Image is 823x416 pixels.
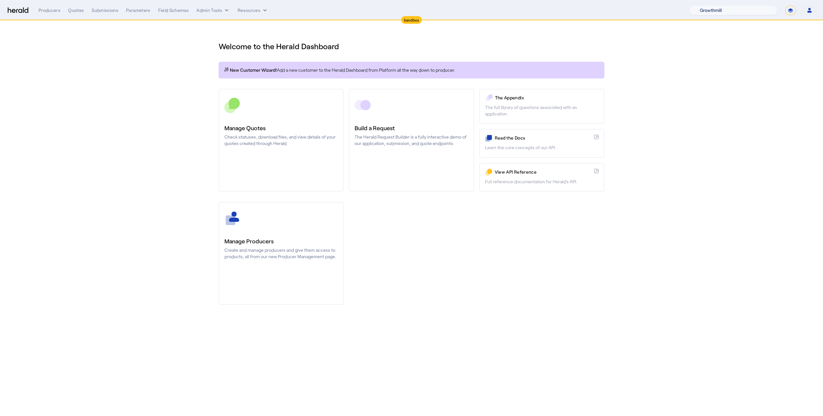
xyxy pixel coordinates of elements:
[485,104,599,117] p: The full library of questions associated with an application.
[126,7,150,14] div: Parameters
[224,247,338,260] p: Create and manage producers and give them access to products, all from our new Producer Managemen...
[224,237,338,246] h3: Manage Producers
[479,89,604,124] a: The AppendixThe full library of questions associated with an application.
[219,89,344,192] a: Manage QuotesCheck statuses, download files, and view details of your quotes created through Herald.
[401,16,422,24] div: Sandbox
[238,7,268,14] button: Resources dropdown menu
[8,7,28,14] img: Herald Logo
[495,95,599,101] p: The Appendix
[224,134,338,147] p: Check statuses, download files, and view details of your quotes created through Herald.
[485,144,599,151] p: Learn the core concepts of our API.
[224,67,599,73] p: Add a new customer to the Herald Dashboard from Platform all the way down to producer.
[479,163,604,192] a: View API ReferenceFull reference documentation for Herald's API.
[230,67,277,73] span: New Customer Wizard!
[92,7,118,14] div: Submissions
[224,123,338,132] h3: Manage Quotes
[196,7,230,14] button: internal dropdown menu
[349,89,474,192] a: Build a RequestThe Herald Request Builder is a fully interactive demo of our application, submiss...
[495,169,592,175] p: View API Reference
[485,178,599,185] p: Full reference documentation for Herald's API.
[68,7,84,14] div: Quotes
[479,129,604,158] a: Read the DocsLearn the core concepts of our API.
[219,202,344,305] a: Manage ProducersCreate and manage producers and give them access to products, all from our new Pr...
[355,134,468,147] p: The Herald Request Builder is a fully interactive demo of our application, submission, and quote ...
[219,41,604,51] h1: Welcome to the Herald Dashboard
[158,7,189,14] div: Field Schemas
[39,7,60,14] div: Producers
[495,135,592,141] p: Read the Docs
[355,123,468,132] h3: Build a Request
